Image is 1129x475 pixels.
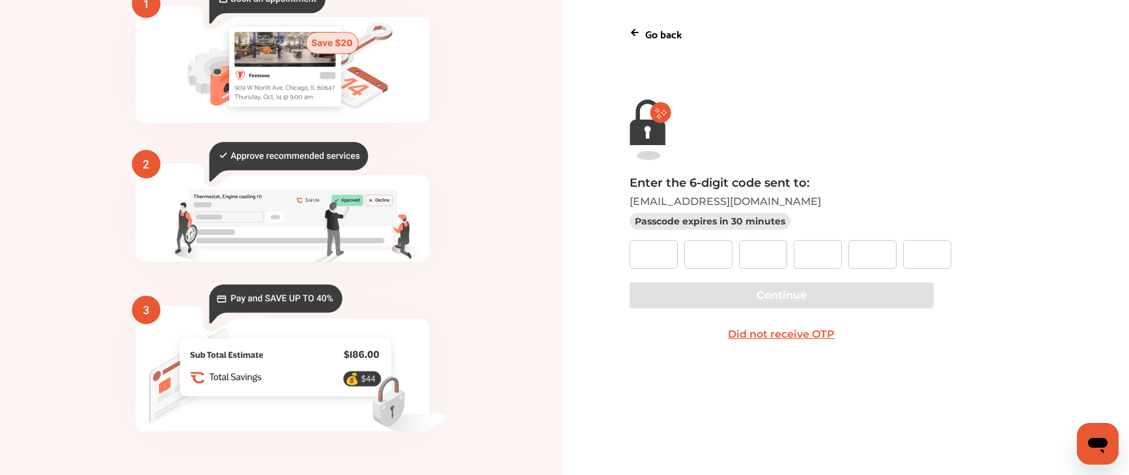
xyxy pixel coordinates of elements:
[1077,423,1119,465] iframe: Button to launch messaging window
[630,213,790,230] p: Passcode expires in 30 minutes
[645,25,682,42] p: Go back
[630,195,1065,208] p: [EMAIL_ADDRESS][DOMAIN_NAME]
[345,372,359,386] text: 💰
[630,321,934,347] button: Did not receive OTP
[630,176,1065,190] p: Enter the 6-digit code sent to:
[630,100,671,160] img: magic-link-lock-error.9d88b03f.svg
